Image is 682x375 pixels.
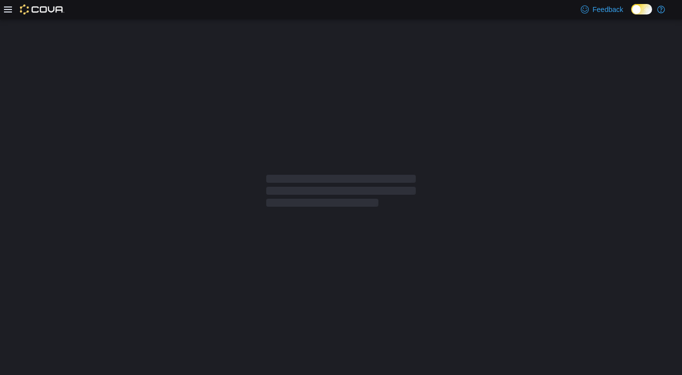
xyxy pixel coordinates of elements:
input: Dark Mode [631,4,652,14]
span: Loading [266,177,416,209]
span: Dark Mode [631,14,632,15]
img: Cova [20,4,64,14]
span: Feedback [593,4,623,14]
